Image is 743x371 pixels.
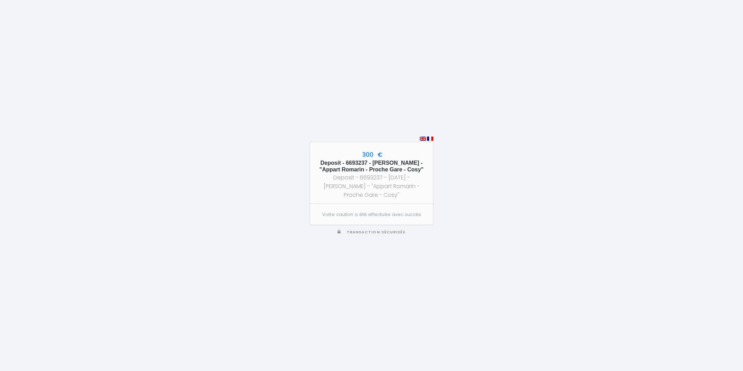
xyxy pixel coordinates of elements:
[361,150,382,159] span: 300 €
[318,211,425,218] p: Votre caution a été effectuée avec succès
[420,137,426,141] img: en.png
[427,137,433,141] img: fr.png
[316,160,427,173] h5: Deposit - 6693237 - [PERSON_NAME] - "Appart Romarin - Proche Gare - Cosy"
[316,173,427,199] div: Deposit - 6693237 - [DATE] - [PERSON_NAME] - "Appart Romarin - Proche Gare - Cosy"
[347,230,405,235] span: Transaction sécurisée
